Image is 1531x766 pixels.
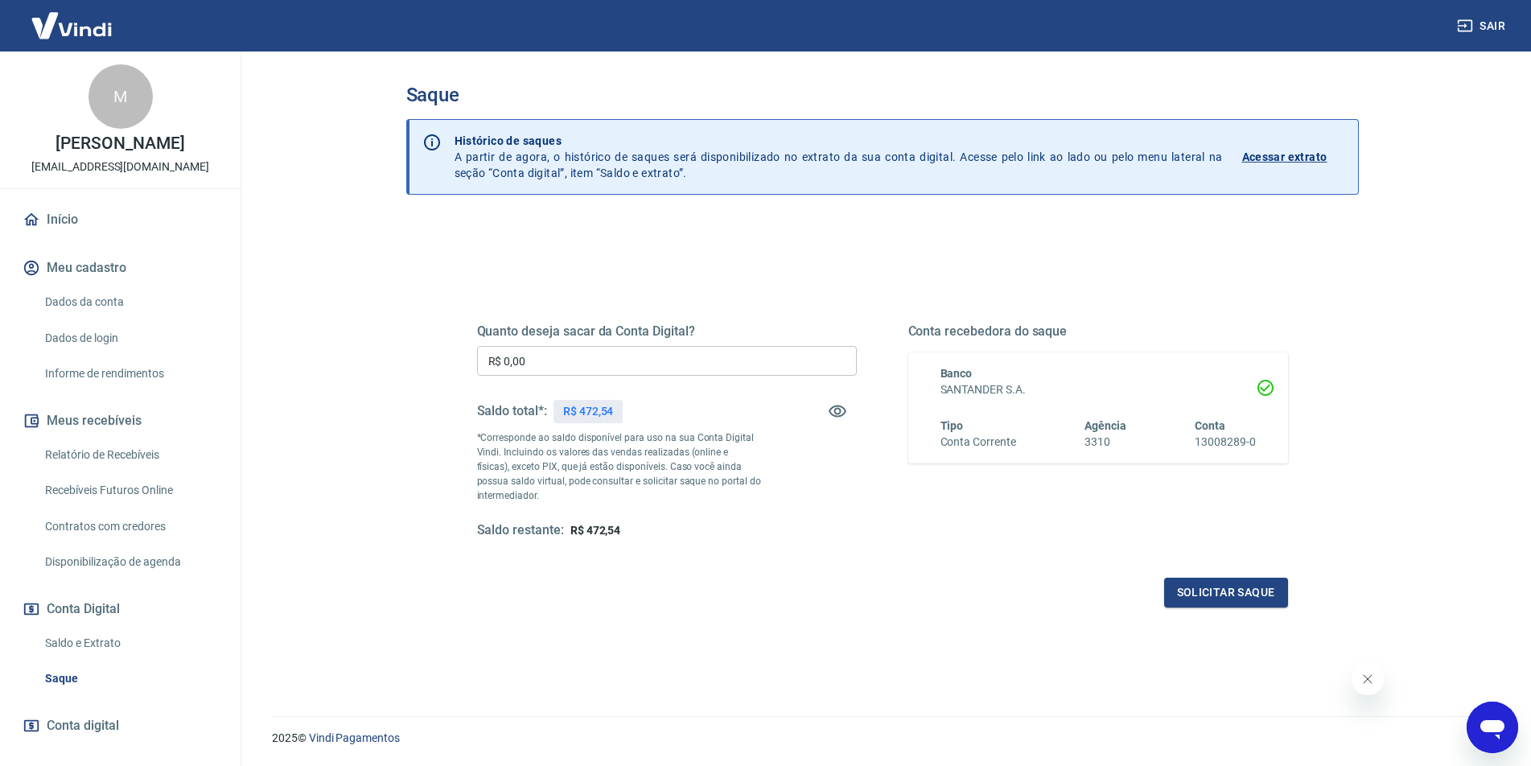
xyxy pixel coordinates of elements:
[309,731,400,744] a: Vindi Pagamentos
[19,591,221,627] button: Conta Digital
[477,430,762,503] p: *Corresponde ao saldo disponível para uso na sua Conta Digital Vindi. Incluindo os valores das ve...
[1352,663,1384,695] iframe: Fechar mensagem
[477,323,857,340] h5: Quanto deseja sacar da Conta Digital?
[39,474,221,507] a: Recebíveis Futuros Online
[477,522,564,539] h5: Saldo restante:
[940,381,1256,398] h6: SANTANDER S.A.
[39,662,221,695] a: Saque
[39,510,221,543] a: Contratos com credores
[88,64,153,129] div: M
[1454,11,1512,41] button: Sair
[940,367,973,380] span: Banco
[39,439,221,472] a: Relatório de Recebíveis
[39,286,221,319] a: Dados da conta
[570,524,621,537] span: R$ 472,54
[940,434,1016,451] h6: Conta Corrente
[10,11,135,24] span: Olá! Precisa de ajuda?
[406,84,1359,106] h3: Saque
[31,159,209,175] p: [EMAIL_ADDRESS][DOMAIN_NAME]
[47,715,119,737] span: Conta digital
[1195,419,1225,432] span: Conta
[1084,419,1126,432] span: Agência
[940,419,964,432] span: Tipo
[19,250,221,286] button: Meu cadastro
[1242,149,1327,165] p: Acessar extrato
[39,322,221,355] a: Dados de login
[272,730,1492,747] p: 2025 ©
[19,1,124,50] img: Vindi
[1195,434,1256,451] h6: 13008289-0
[19,403,221,439] button: Meus recebíveis
[1467,702,1518,753] iframe: Botão para abrir a janela de mensagens
[563,403,614,420] p: R$ 472,54
[1242,133,1345,181] a: Acessar extrato
[455,133,1223,181] p: A partir de agora, o histórico de saques será disponibilizado no extrato da sua conta digital. Ac...
[39,357,221,390] a: Informe de rendimentos
[39,546,221,579] a: Disponibilização de agenda
[19,708,221,743] a: Conta digital
[19,202,221,237] a: Início
[477,403,547,419] h5: Saldo total*:
[56,135,184,152] p: [PERSON_NAME]
[39,627,221,660] a: Saldo e Extrato
[908,323,1288,340] h5: Conta recebedora do saque
[455,133,1223,149] p: Histórico de saques
[1164,578,1288,607] button: Solicitar saque
[1084,434,1126,451] h6: 3310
